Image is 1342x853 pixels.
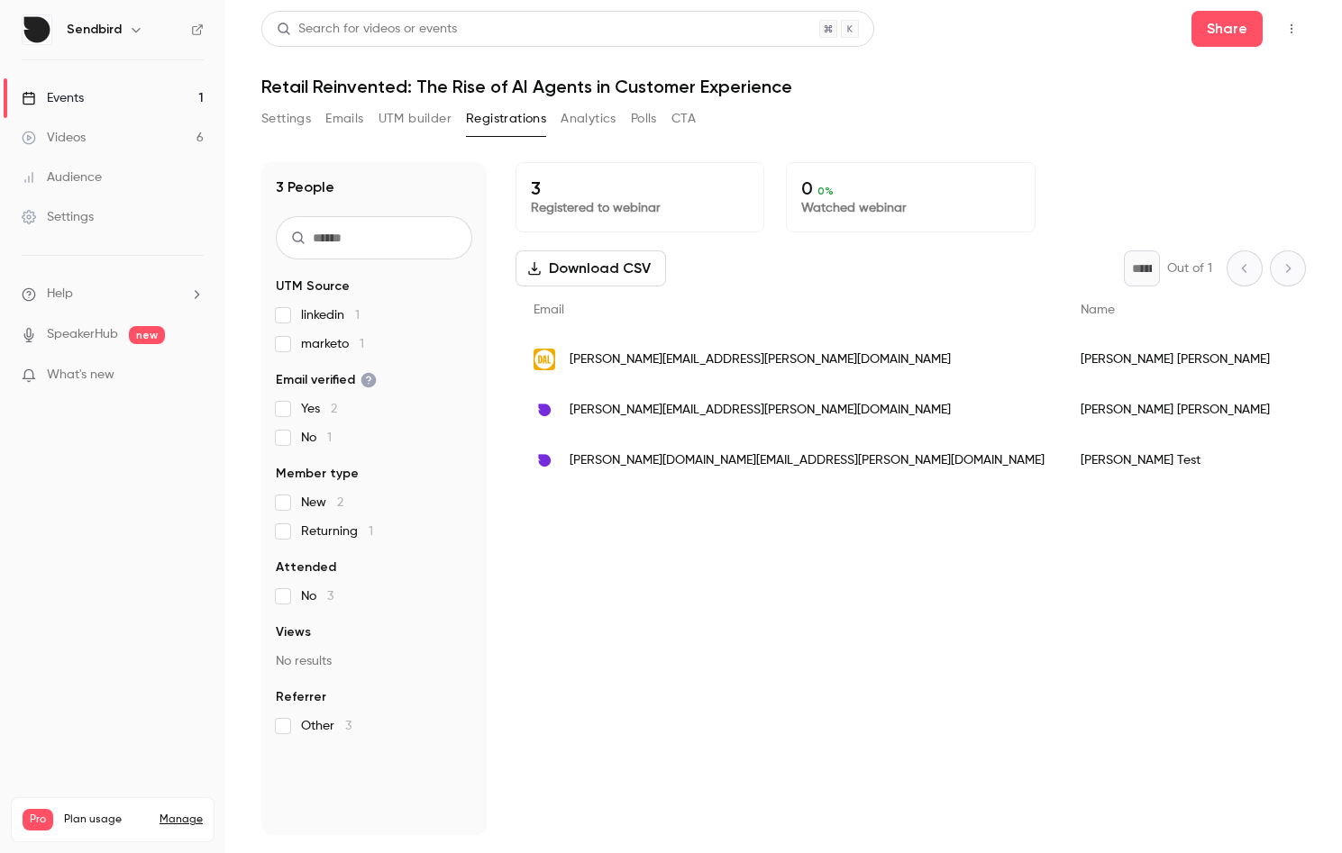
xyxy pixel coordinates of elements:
span: Email verified [276,371,377,389]
h6: Sendbird [67,21,122,39]
li: help-dropdown-opener [22,285,204,304]
p: Watched webinar [801,199,1019,217]
span: 1 [360,338,364,350]
button: UTM builder [379,104,452,133]
span: 2 [331,403,337,415]
span: Referrer [276,688,326,706]
button: Download CSV [516,250,666,286]
span: Plan usage [64,812,149,827]
span: Returning [301,522,373,540]
p: 0 [801,177,1019,199]
span: Pro [23,809,53,830]
span: New [301,494,343,512]
span: new [129,326,165,344]
span: [PERSON_NAME][EMAIL_ADDRESS][PERSON_NAME][DOMAIN_NAME] [570,401,951,420]
span: 1 [355,309,360,322]
span: 0 % [817,185,834,197]
div: [PERSON_NAME] Test [1063,435,1288,485]
span: marketo [301,335,364,353]
button: Analytics [561,104,616,133]
a: Manage [160,812,203,827]
div: Events [22,89,84,107]
span: No [301,429,332,447]
h1: Retail Reinvented: The Rise of AI Agents in Customer Experience [261,76,1306,97]
img: dal.ca [534,349,555,370]
section: facet-groups [276,277,472,735]
span: 3 [327,590,333,603]
span: Views [276,623,311,641]
button: Registrations [466,104,546,133]
span: [PERSON_NAME][DOMAIN_NAME][EMAIL_ADDRESS][PERSON_NAME][DOMAIN_NAME] [570,451,1045,470]
img: sendbird.com [534,399,555,421]
p: 3 [531,177,749,199]
div: Settings [22,208,94,226]
span: 1 [369,525,373,538]
div: [PERSON_NAME] [PERSON_NAME] [1063,334,1288,385]
span: 3 [345,720,351,732]
span: 2 [337,496,343,509]
span: [PERSON_NAME][EMAIL_ADDRESS][PERSON_NAME][DOMAIN_NAME] [570,350,951,369]
span: Email [534,304,564,316]
img: Sendbird [23,15,51,44]
button: Settings [261,104,311,133]
span: linkedin [301,306,360,324]
p: No results [276,652,472,670]
img: sendbird.com [534,449,555,471]
div: Search for videos or events [277,20,457,39]
a: SpeakerHub [47,325,118,344]
h1: 3 People [276,177,334,198]
span: Help [47,285,73,304]
div: [PERSON_NAME] [PERSON_NAME] [1063,385,1288,435]
iframe: Noticeable Trigger [182,368,204,384]
span: No [301,587,333,605]
div: Videos [22,129,86,147]
span: Attended [276,558,336,576]
p: Out of 1 [1167,259,1212,277]
span: 1 [327,431,332,444]
p: Registered to webinar [531,199,749,217]
span: UTM Source [276,277,350,295]
button: CTA [671,104,696,133]
span: Other [301,717,351,735]
span: Name [1081,304,1115,316]
button: Share [1191,11,1263,47]
button: Polls [631,104,657,133]
span: Member type [276,465,359,483]
button: Emails [325,104,363,133]
span: What's new [47,366,114,385]
div: Audience [22,168,102,186]
span: Yes [301,400,337,418]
